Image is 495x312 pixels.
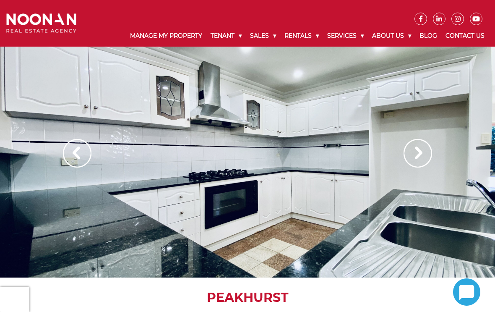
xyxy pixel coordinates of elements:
img: Arrow slider [63,139,91,168]
h1: PEAKHURST [8,290,487,305]
a: Rentals [280,25,323,47]
a: Tenant [206,25,246,47]
a: About Us [368,25,415,47]
img: Noonan Real Estate Agency [6,13,76,33]
a: Manage My Property [126,25,206,47]
a: Contact Us [441,25,489,47]
a: Services [323,25,368,47]
a: Blog [415,25,441,47]
img: Arrow slider [404,139,432,168]
a: Sales [246,25,280,47]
